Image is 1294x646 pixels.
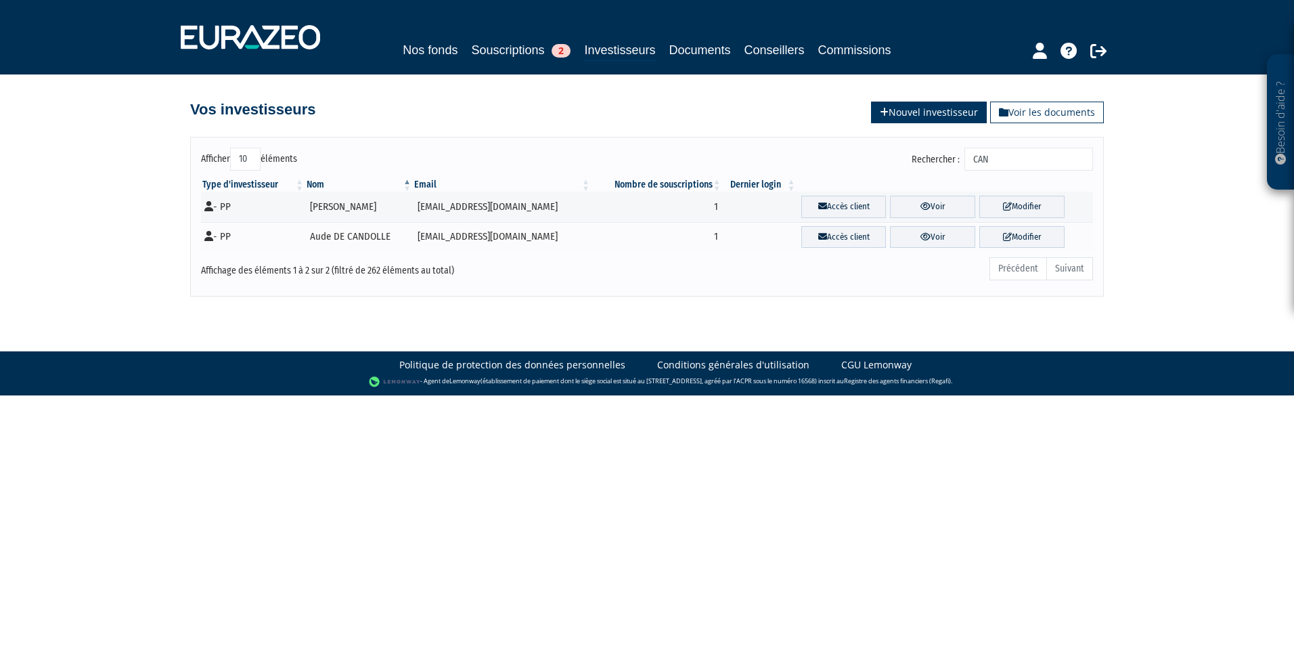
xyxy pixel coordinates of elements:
th: Nombre de souscriptions : activer pour trier la colonne par ordre croissant [592,178,723,192]
a: Accès client [801,226,887,249]
img: logo-lemonway.png [369,375,421,389]
td: - PP [201,222,305,253]
td: - PP [201,192,305,222]
td: [EMAIL_ADDRESS][DOMAIN_NAME] [413,222,592,253]
td: [PERSON_NAME] [305,192,413,222]
a: Lemonway [449,377,481,386]
a: Registre des agents financiers (Regafi) [844,377,951,386]
input: Rechercher : [964,148,1093,171]
img: 1732889491-logotype_eurazeo_blanc_rvb.png [181,25,320,49]
span: 2 [552,44,571,58]
a: Documents [669,41,731,60]
td: 1 [592,192,723,222]
a: Commissions [818,41,891,60]
td: 1 [592,222,723,253]
th: Dernier login : activer pour trier la colonne par ordre croissant [723,178,797,192]
label: Afficher éléments [201,148,297,171]
th: Nom : activer pour trier la colonne par ordre d&eacute;croissant [305,178,413,192]
h4: Vos investisseurs [190,102,315,118]
a: Voir [890,226,975,249]
a: Conseillers [744,41,805,60]
a: Conditions générales d'utilisation [657,358,809,372]
a: Nos fonds [403,41,458,60]
th: Type d'investisseur : activer pour trier la colonne par ordre croissant [201,178,305,192]
a: Accès client [801,196,887,218]
p: Besoin d'aide ? [1273,62,1289,184]
td: Aude DE CANDOLLE [305,222,413,253]
a: Nouvel investisseur [871,102,987,123]
a: Politique de protection des données personnelles [399,358,625,372]
a: Modifier [979,226,1065,249]
th: &nbsp; [797,178,1093,192]
div: - Agent de (établissement de paiement dont le siège social est situé au [STREET_ADDRESS], agréé p... [14,375,1280,389]
select: Afficheréléments [230,148,261,171]
th: Email : activer pour trier la colonne par ordre croissant [413,178,592,192]
label: Rechercher : [912,148,1093,171]
td: [EMAIL_ADDRESS][DOMAIN_NAME] [413,192,592,222]
a: Modifier [979,196,1065,218]
a: CGU Lemonway [841,358,912,372]
a: Souscriptions2 [471,41,571,60]
a: Investisseurs [584,41,655,62]
div: Affichage des éléments 1 à 2 sur 2 (filtré de 262 éléments au total) [201,256,561,278]
a: Voir [890,196,975,218]
a: Voir les documents [990,102,1104,123]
